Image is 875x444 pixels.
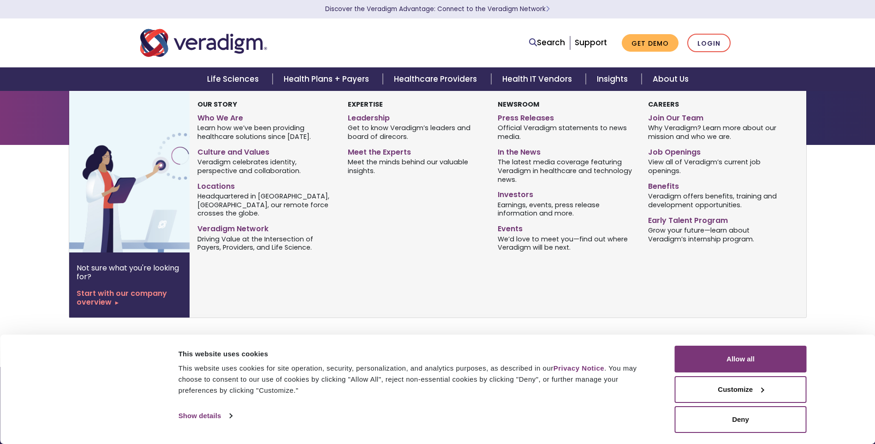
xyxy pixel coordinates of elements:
[648,157,784,175] span: View all of Veradigm’s current job openings.
[498,144,634,157] a: In the News
[648,212,784,226] a: Early Talent Program
[642,67,700,91] a: About Us
[197,191,333,218] span: Headquartered in [GEOGRAPHIC_DATA], [GEOGRAPHIC_DATA], our remote force crosses the globe.
[529,36,565,49] a: Search
[179,363,654,396] div: This website uses cookies for site operation, security, personalization, and analytics purposes, ...
[648,100,679,109] strong: Careers
[383,67,491,91] a: Healthcare Providers
[197,123,333,141] span: Learn how we’ve been providing healthcare solutions since [DATE].
[197,157,333,175] span: Veradigm celebrates identity, perspective and collaboration.
[69,91,218,252] img: Vector image of Veradigm’s Story
[498,100,539,109] strong: Newsroom
[325,5,550,13] a: Discover the Veradigm Advantage: Connect to the Veradigm NetworkLearn More
[498,157,634,184] span: The latest media coverage featuring Veradigm in healthcare and technology news.
[197,144,333,157] a: Culture and Values
[348,110,484,123] a: Leadership
[179,409,232,423] a: Show details
[348,157,484,175] span: Meet the minds behind our valuable insights.
[675,376,807,403] button: Customize
[554,364,604,372] a: Privacy Notice
[648,110,784,123] a: Join Our Team
[648,178,784,192] a: Benefits
[498,200,634,218] span: Earnings, events, press release information and more.
[675,346,807,372] button: Allow all
[546,5,550,13] span: Learn More
[498,110,634,123] a: Press Releases
[348,123,484,141] span: Get to know Veradigm’s leaders and board of direcors.
[498,186,634,200] a: Investors
[348,144,484,157] a: Meet the Experts
[140,28,267,58] img: Veradigm logo
[348,100,383,109] strong: Expertise
[197,110,333,123] a: Who We Are
[575,37,607,48] a: Support
[273,67,383,91] a: Health Plans + Payers
[687,34,731,53] a: Login
[648,123,784,141] span: Why Veradigm? Learn more about our mission and who we are.
[498,221,634,234] a: Events
[498,123,634,141] span: Official Veradigm statements to news media.
[622,34,679,52] a: Get Demo
[498,234,634,252] span: We’d love to meet you—find out where Veradigm will be next.
[77,289,182,306] a: Start with our company overview
[586,67,642,91] a: Insights
[648,144,784,157] a: Job Openings
[197,221,333,234] a: Veradigm Network
[196,67,273,91] a: Life Sciences
[179,348,654,360] div: This website uses cookies
[197,234,333,252] span: Driving Value at the Intersection of Payers, Providers, and Life Science.
[648,191,784,209] span: Veradigm offers benefits, training and development opportunities.
[648,225,784,243] span: Grow your future—learn about Veradigm’s internship program.
[197,100,237,109] strong: Our Story
[77,264,182,281] p: Not sure what you're looking for?
[491,67,586,91] a: Health IT Vendors
[675,406,807,433] button: Deny
[197,178,333,192] a: Locations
